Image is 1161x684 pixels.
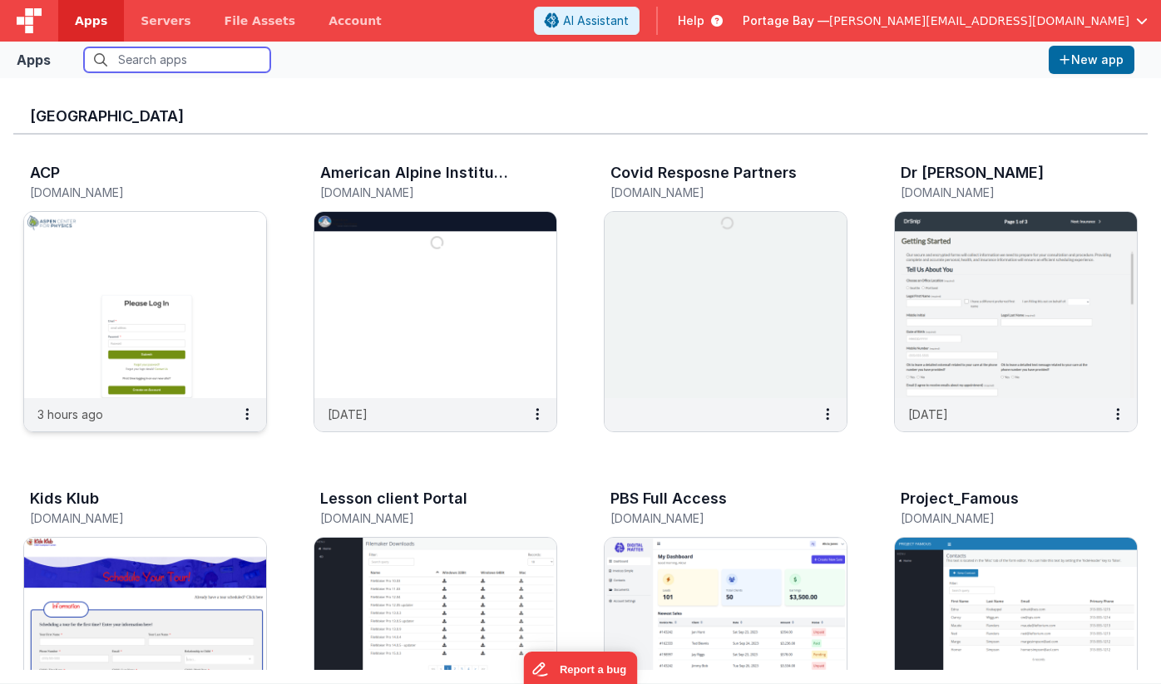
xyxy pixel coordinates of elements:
h5: [DOMAIN_NAME] [320,186,516,199]
button: Portage Bay — [PERSON_NAME][EMAIL_ADDRESS][DOMAIN_NAME] [743,12,1148,29]
span: Portage Bay — [743,12,829,29]
h3: Kids Klub [30,490,99,507]
span: Apps [75,12,107,29]
button: New app [1049,46,1134,74]
span: Help [678,12,704,29]
p: 3 hours ago [37,406,103,423]
div: Apps [17,50,51,70]
input: Search apps [84,47,270,72]
button: AI Assistant [534,7,640,35]
h5: [DOMAIN_NAME] [30,512,225,524]
h3: PBS Full Access [610,490,727,507]
span: AI Assistant [563,12,629,29]
h3: Project_Famous [901,490,1019,507]
h3: American Alpine Institute - Registration Web App [320,165,511,181]
h3: Lesson client Portal [320,490,467,507]
span: [PERSON_NAME][EMAIL_ADDRESS][DOMAIN_NAME] [829,12,1129,29]
h3: Covid Resposne Partners [610,165,797,181]
h5: [DOMAIN_NAME] [901,512,1096,524]
h5: [DOMAIN_NAME] [610,186,806,199]
h5: [DOMAIN_NAME] [320,512,516,524]
h3: ACP [30,165,60,181]
h5: [DOMAIN_NAME] [610,512,806,524]
p: [DATE] [328,406,368,423]
p: [DATE] [908,406,948,423]
h5: [DOMAIN_NAME] [901,186,1096,199]
span: Servers [141,12,190,29]
span: File Assets [225,12,296,29]
h3: Dr [PERSON_NAME] [901,165,1044,181]
h3: [GEOGRAPHIC_DATA] [30,108,1131,125]
h5: [DOMAIN_NAME] [30,186,225,199]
